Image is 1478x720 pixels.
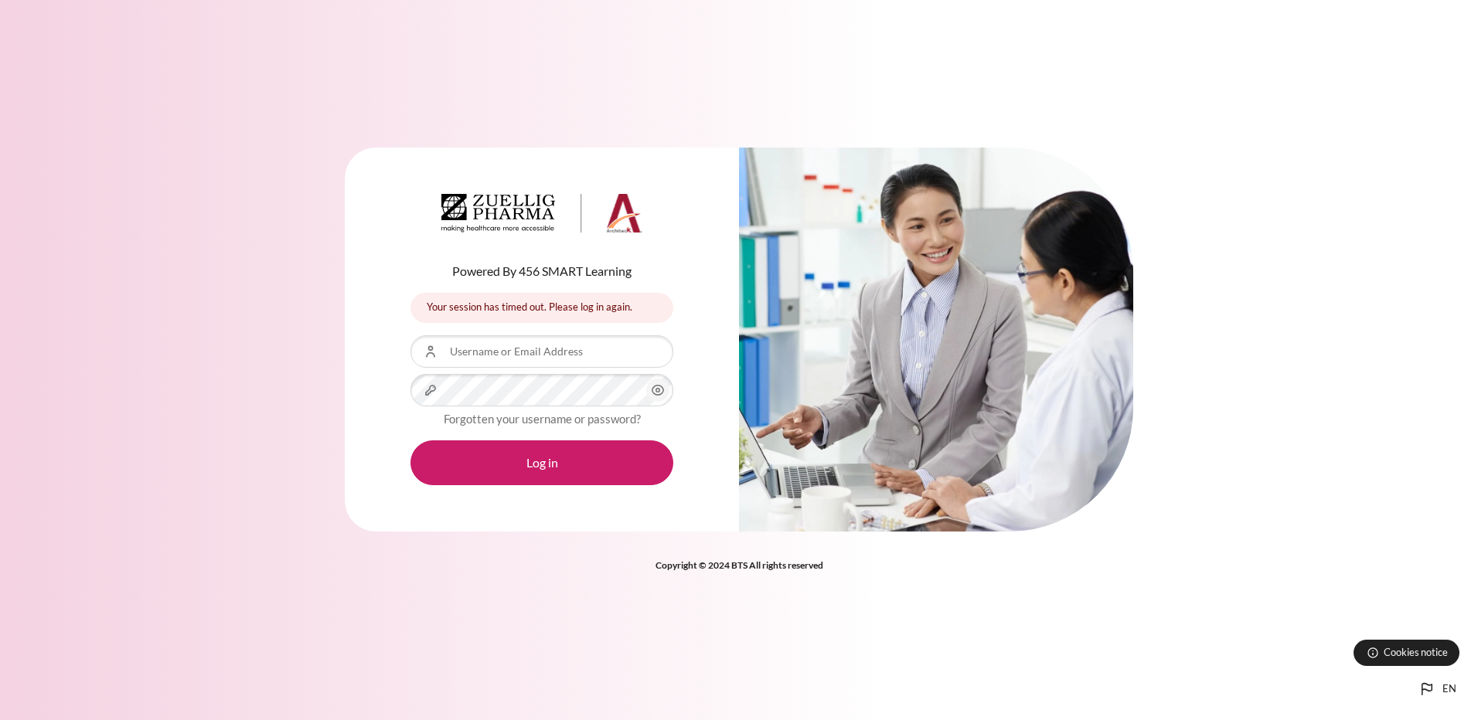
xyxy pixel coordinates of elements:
[410,262,673,280] p: Powered By 456 SMART Learning
[1442,681,1456,697] span: en
[444,412,641,426] a: Forgotten your username or password?
[410,293,673,323] div: Your session has timed out. Please log in again.
[441,194,642,239] a: Architeck
[1354,640,1459,666] button: Cookies notice
[441,194,642,233] img: Architeck
[656,559,823,571] strong: Copyright © 2024 BTS All rights reserved
[410,440,673,485] button: Log in
[410,335,673,368] input: Username or Email Address
[1384,645,1448,660] span: Cookies notice
[1412,674,1463,705] button: Languages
